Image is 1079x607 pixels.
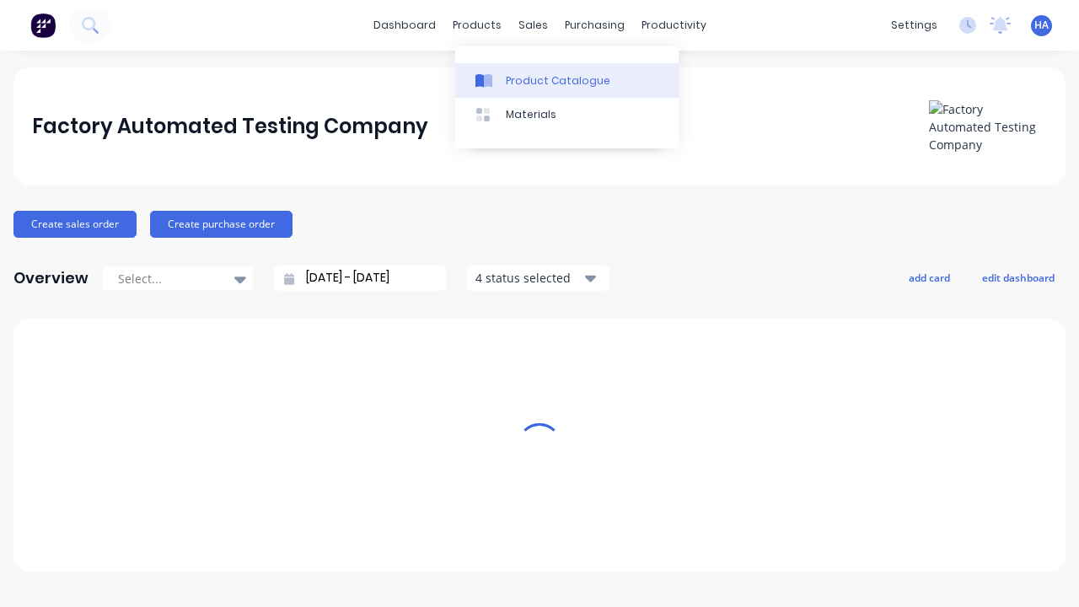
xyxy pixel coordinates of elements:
div: 4 status selected [475,269,582,287]
div: purchasing [556,13,633,38]
div: productivity [633,13,715,38]
div: Overview [13,261,89,295]
button: Create sales order [13,211,137,238]
div: Materials [506,107,556,122]
button: 4 status selected [466,266,609,291]
button: add card [898,266,961,288]
a: Materials [455,98,679,132]
img: Factory Automated Testing Company [929,100,1047,153]
button: edit dashboard [971,266,1066,288]
button: Create purchase order [150,211,293,238]
span: HA [1034,18,1049,33]
div: Product Catalogue [506,73,610,89]
div: settings [883,13,946,38]
div: Factory Automated Testing Company [32,110,428,143]
div: products [444,13,510,38]
img: Factory [30,13,56,38]
div: sales [510,13,556,38]
a: Product Catalogue [455,63,679,97]
a: dashboard [365,13,444,38]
